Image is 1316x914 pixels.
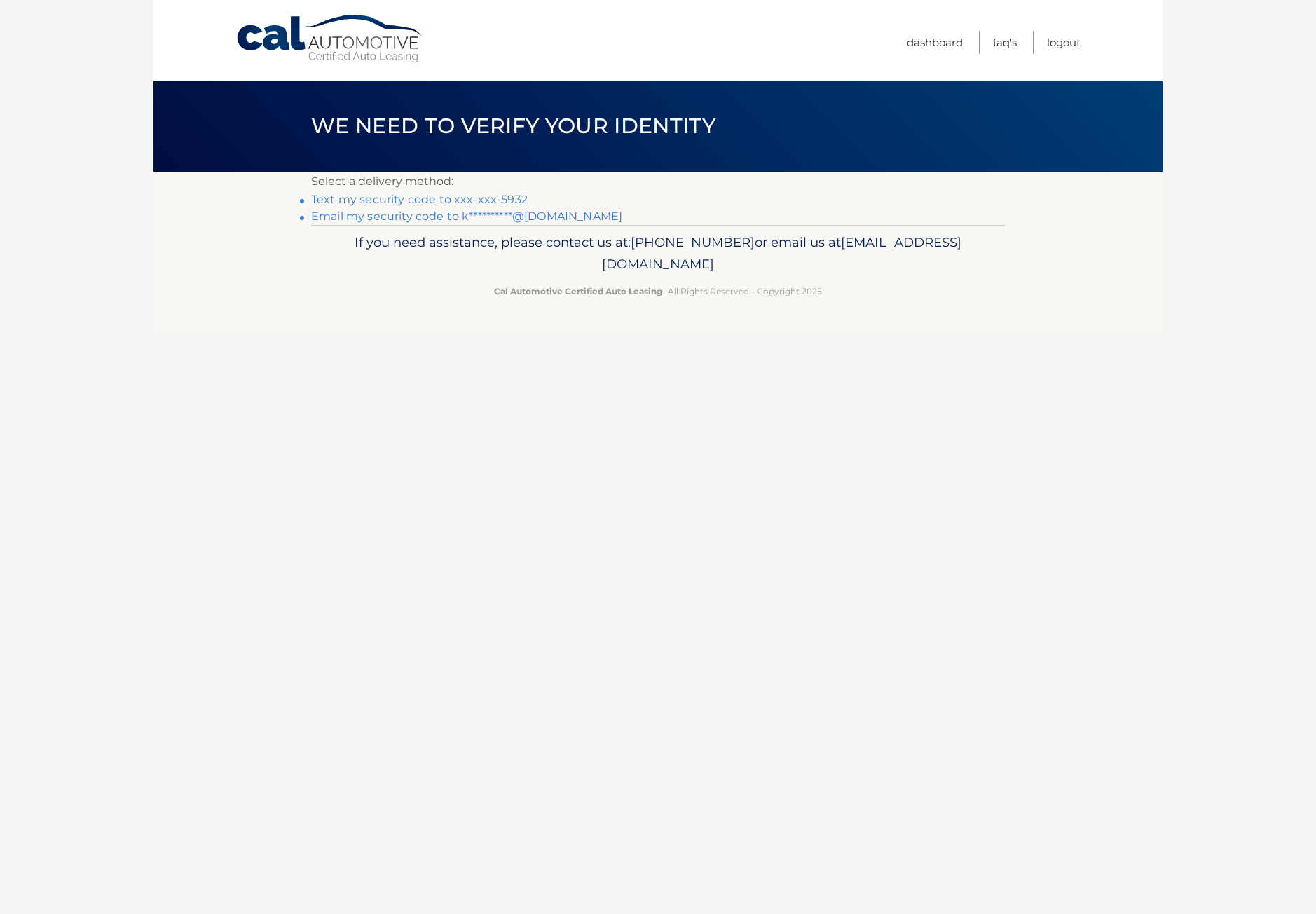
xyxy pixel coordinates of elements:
[631,234,755,250] span: [PHONE_NUMBER]
[993,31,1017,54] a: FAQ's
[311,210,622,223] a: Email my security code to k**********@[DOMAIN_NAME]
[311,193,528,206] a: Text my security code to xxx-xxx-5932
[235,14,425,64] a: Cal Automotive
[311,172,1005,191] p: Select a delivery method:
[320,231,996,276] p: If you need assistance, please contact us at: or email us at
[907,31,963,54] a: Dashboard
[311,113,715,139] span: We need to verify your identity
[320,284,996,299] p: - All Rights Reserved - Copyright 2025
[1047,31,1081,54] a: Logout
[494,286,662,296] strong: Cal Automotive Certified Auto Leasing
